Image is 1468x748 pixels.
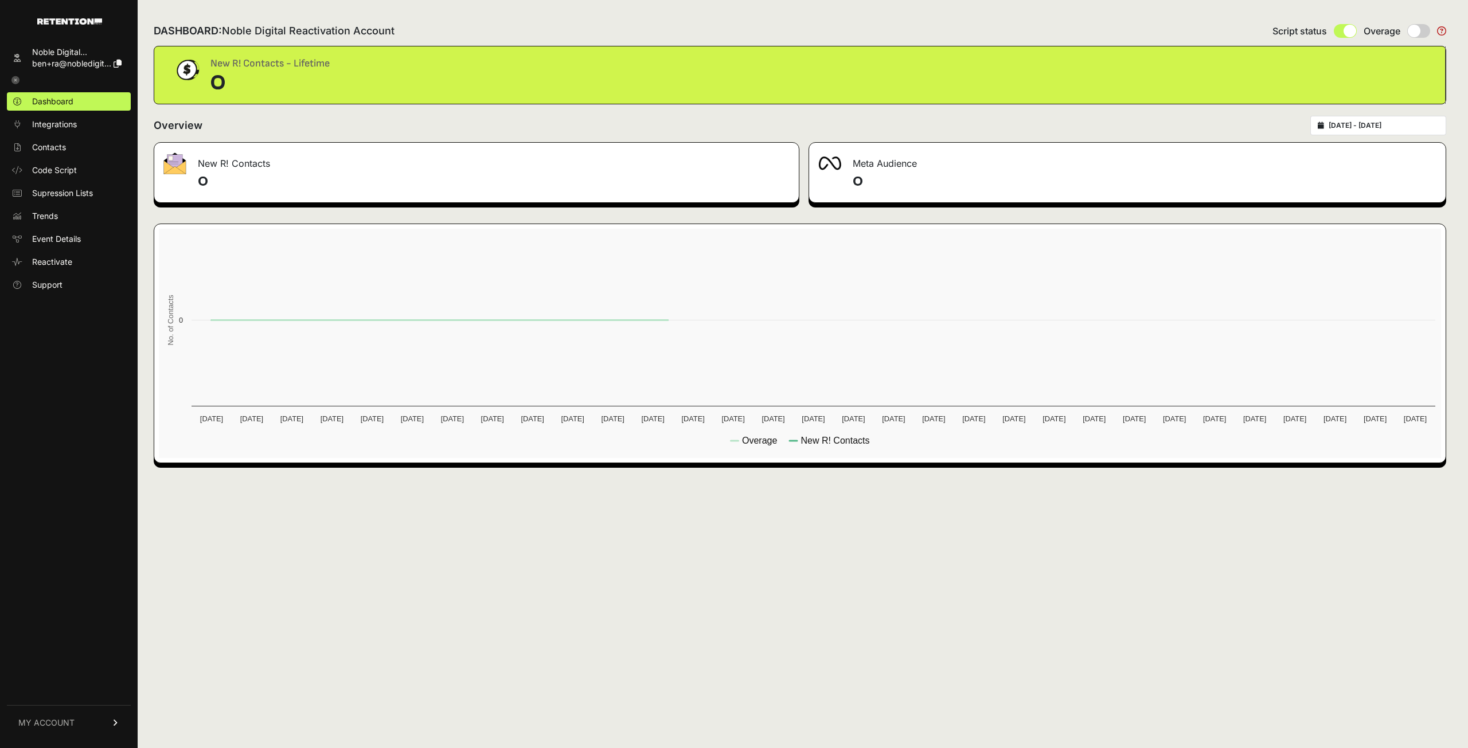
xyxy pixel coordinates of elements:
text: [DATE] [240,414,263,423]
div: New R! Contacts [154,143,799,177]
h4: 0 [853,173,1436,191]
text: No. of Contacts [166,295,175,345]
span: Support [32,279,63,291]
a: Noble Digital... ben+ra@nobledigit... [7,43,131,73]
img: fa-meta-2f981b61bb99beabf952f7030308934f19ce035c18b003e963880cc3fabeebb7.png [818,156,841,170]
text: [DATE] [361,414,384,423]
div: Noble Digital... [32,46,122,58]
text: [DATE] [1364,414,1387,423]
a: MY ACCOUNT [7,705,131,740]
span: Overage [1364,24,1400,38]
text: [DATE] [521,414,544,423]
text: [DATE] [321,414,343,423]
h2: DASHBOARD: [154,23,395,39]
a: Support [7,276,131,294]
text: [DATE] [602,414,624,423]
div: New R! Contacts - Lifetime [210,56,330,72]
text: [DATE] [441,414,464,423]
text: Overage [742,436,777,445]
text: [DATE] [842,414,865,423]
text: [DATE] [681,414,704,423]
div: 0 [210,72,330,95]
span: MY ACCOUNT [18,717,75,729]
h2: Overview [154,118,202,134]
span: Trends [32,210,58,222]
text: [DATE] [481,414,504,423]
span: Contacts [32,142,66,153]
a: Integrations [7,115,131,134]
text: [DATE] [882,414,905,423]
a: Contacts [7,138,131,156]
a: Event Details [7,230,131,248]
text: [DATE] [1323,414,1346,423]
text: [DATE] [561,414,584,423]
a: Code Script [7,161,131,179]
text: [DATE] [1163,414,1186,423]
a: Dashboard [7,92,131,111]
span: Noble Digital Reactivation Account [222,25,395,37]
div: Meta Audience [809,143,1446,177]
text: [DATE] [721,414,744,423]
span: ben+ra@nobledigit... [32,58,111,68]
span: Dashboard [32,96,73,107]
text: New R! Contacts [801,436,869,445]
text: [DATE] [200,414,223,423]
span: Supression Lists [32,187,93,199]
a: Trends [7,207,131,225]
text: [DATE] [1083,414,1106,423]
img: dollar-coin-05c43ed7efb7bc0c12610022525b4bbbb207c7efeef5aecc26f025e68dcafac9.png [173,56,201,84]
span: Reactivate [32,256,72,268]
text: [DATE] [1123,414,1146,423]
text: 0 [179,316,183,324]
img: fa-envelope-19ae18322b30453b285274b1b8af3d052b27d846a4fbe8435d1a52b978f639a2.png [163,152,186,174]
text: [DATE] [762,414,784,423]
text: [DATE] [401,414,424,423]
a: Reactivate [7,253,131,271]
text: [DATE] [922,414,945,423]
text: [DATE] [1203,414,1226,423]
text: [DATE] [641,414,664,423]
span: Integrations [32,119,77,130]
img: Retention.com [37,18,102,25]
a: Supression Lists [7,184,131,202]
span: Code Script [32,165,77,176]
h4: 0 [198,173,790,191]
text: [DATE] [280,414,303,423]
text: [DATE] [1002,414,1025,423]
span: Script status [1272,24,1327,38]
span: Event Details [32,233,81,245]
text: [DATE] [1243,414,1266,423]
text: [DATE] [1043,414,1065,423]
text: [DATE] [1404,414,1427,423]
text: [DATE] [802,414,825,423]
text: [DATE] [1283,414,1306,423]
text: [DATE] [962,414,985,423]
